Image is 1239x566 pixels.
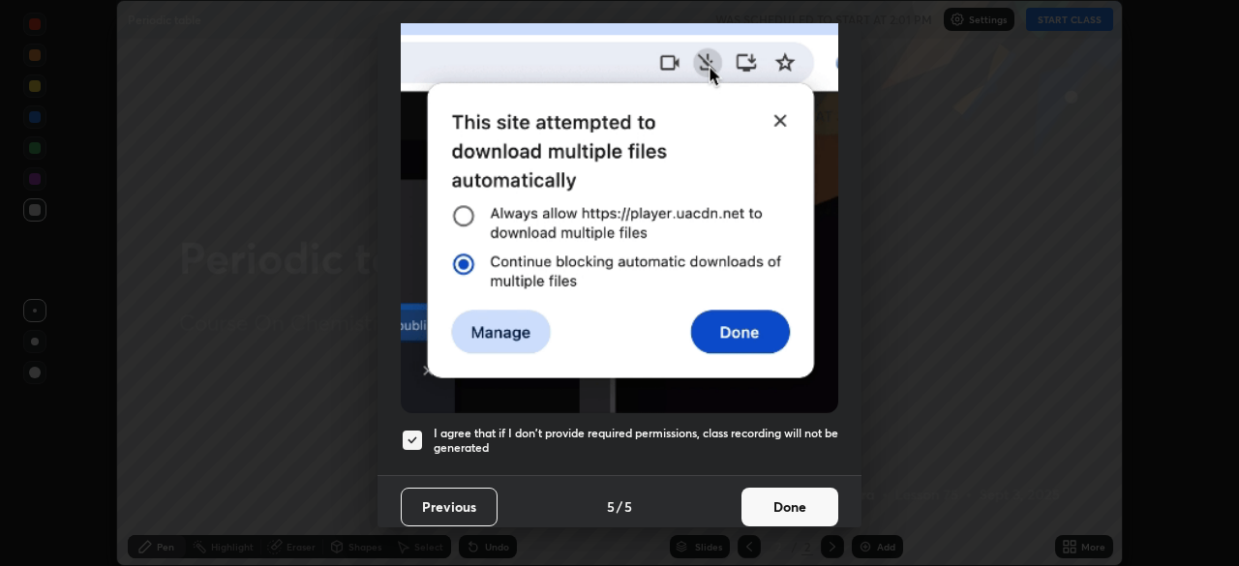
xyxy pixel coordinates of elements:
h4: 5 [624,496,632,517]
button: Previous [401,488,498,526]
button: Done [741,488,838,526]
h4: 5 [607,496,615,517]
h5: I agree that if I don't provide required permissions, class recording will not be generated [434,426,838,456]
h4: / [617,496,622,517]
